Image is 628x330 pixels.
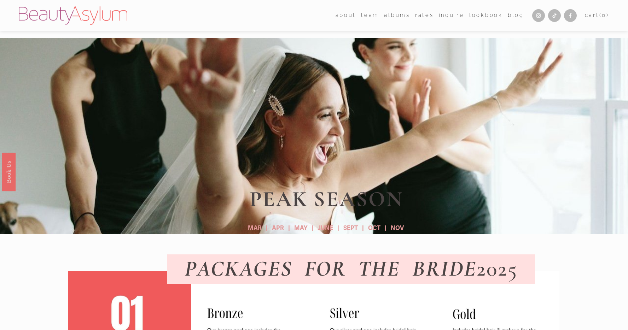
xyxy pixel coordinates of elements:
[532,9,545,22] a: Instagram
[602,12,606,18] span: 0
[361,10,379,21] a: folder dropdown
[599,12,609,18] span: ( )
[384,10,410,21] a: albums
[336,11,356,20] span: about
[415,10,434,21] a: Rates
[439,10,464,21] a: Inquire
[19,6,127,25] img: Beauty Asylum | Bridal Hair &amp; Makeup Charlotte &amp; Atlanta
[564,9,577,22] a: Facebook
[250,186,403,212] strong: PEAK SEASON
[185,255,477,282] em: PACKAGES FOR THE BRIDE
[585,11,609,20] a: 0 items in cart
[469,10,503,21] a: Lookbook
[2,153,16,191] a: Book Us
[248,224,404,232] strong: MAR | APR | MAY | JUNE | SEPT | OCT | NOV
[361,11,379,20] span: team
[508,10,524,21] a: Blog
[336,10,356,21] a: folder dropdown
[167,257,535,281] h1: 2025
[548,9,561,22] a: TikTok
